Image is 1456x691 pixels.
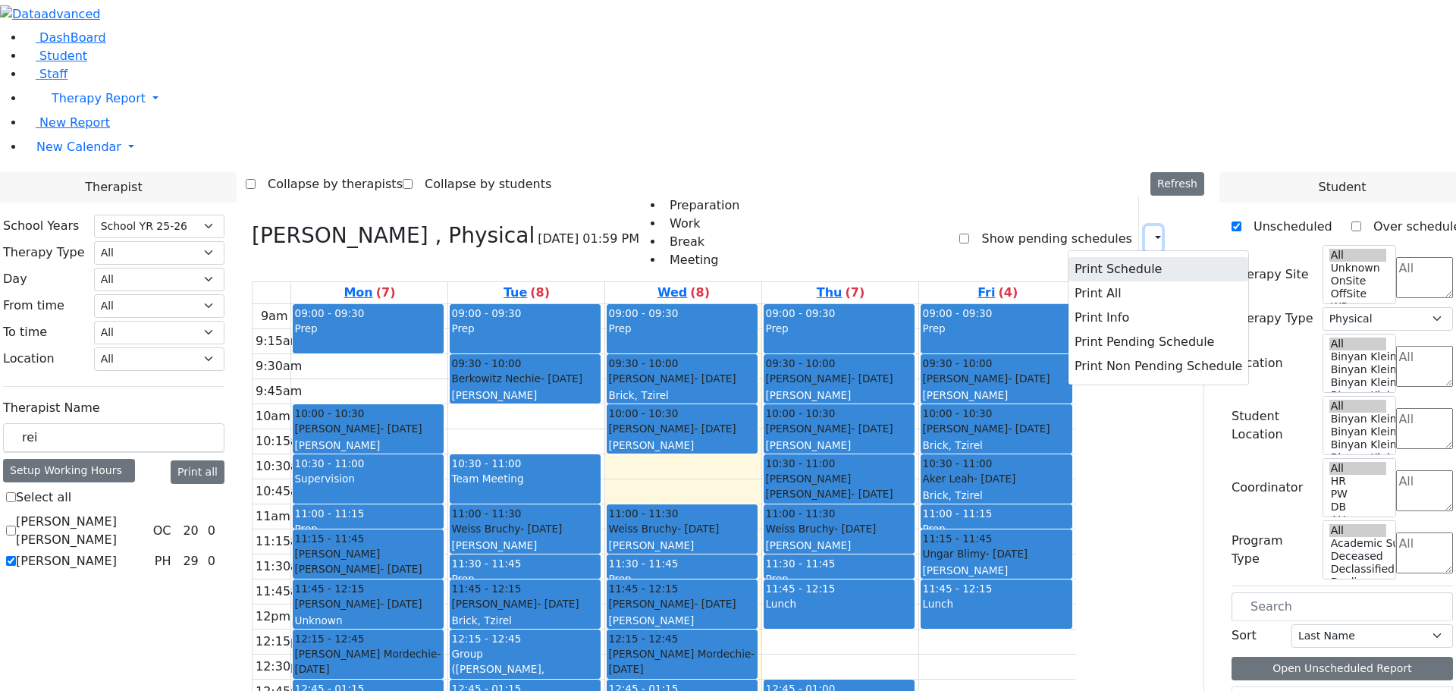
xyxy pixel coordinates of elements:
[1068,257,1248,281] button: Print Schedule
[922,321,1070,336] div: Prep
[180,522,201,540] div: 20
[1396,408,1453,449] textarea: Search
[608,596,756,611] div: [PERSON_NAME]
[294,646,442,677] div: [PERSON_NAME] Mordechie
[294,321,442,336] div: Prep
[1232,479,1303,497] label: Coordinator
[608,571,756,586] div: Prep
[451,581,521,596] span: 11:45 - 12:15
[765,388,913,403] div: [PERSON_NAME]
[694,598,736,610] span: - [DATE]
[24,132,1456,162] a: New Calendar
[205,552,218,570] div: 0
[765,538,913,553] div: [PERSON_NAME]
[294,581,364,596] span: 11:45 - 12:15
[1232,657,1453,680] button: Open Unscheduled Report
[922,521,1070,536] div: Prep
[253,382,305,400] div: 9:45am
[608,321,756,336] div: Prep
[986,548,1028,560] span: - [DATE]
[3,217,79,235] label: School Years
[253,658,313,676] div: 12:30pm
[451,633,521,645] span: 12:15 - 12:45
[294,507,364,520] span: 11:00 - 11:15
[1329,300,1387,313] option: WP
[520,523,562,535] span: - [DATE]
[39,115,110,130] span: New Report
[451,596,599,611] div: [PERSON_NAME]
[922,307,992,319] span: 09:00 - 09:30
[922,596,1070,611] div: Lunch
[608,631,678,646] span: 12:15 - 12:45
[253,482,313,501] div: 10:45am
[294,531,364,546] span: 11:15 - 11:45
[1068,354,1248,378] button: Print Non Pending Schedule
[922,546,1070,561] div: Ungar Blimy
[1232,532,1313,568] label: Program Type
[538,230,639,248] span: [DATE] 01:59 PM
[608,613,756,628] div: [PERSON_NAME]
[85,178,142,196] span: Therapist
[1168,226,1175,252] div: Report
[814,282,868,303] a: September 11, 2025
[922,388,1070,403] div: [PERSON_NAME]
[1008,422,1050,435] span: - [DATE]
[253,407,293,426] div: 10am
[541,372,582,385] span: - [DATE]
[851,488,893,500] span: - [DATE]
[1329,262,1387,275] option: Unknown
[39,67,67,81] span: Staff
[252,223,535,249] h3: [PERSON_NAME] , Physical
[664,251,739,269] li: Meeting
[1241,215,1332,239] label: Unscheduled
[147,522,177,540] div: OC
[451,321,599,336] div: Prep
[922,471,1070,486] div: Aker Leah
[608,558,678,570] span: 11:30 - 11:45
[765,438,913,453] div: [PERSON_NAME]
[294,596,442,611] div: [PERSON_NAME]
[1329,550,1387,563] option: Deceased
[608,371,756,386] div: [PERSON_NAME]
[1329,389,1387,402] option: Binyan Klein 2
[608,421,756,436] div: [PERSON_NAME]
[180,552,201,570] div: 29
[1232,265,1309,284] label: Therapy Site
[500,282,553,303] a: September 9, 2025
[451,356,521,371] span: 09:30 - 10:00
[765,406,835,421] span: 10:00 - 10:30
[1329,363,1387,376] option: Binyan Klein 4
[1329,488,1387,501] option: PW
[376,284,396,302] label: (7)
[1329,576,1387,589] option: Declines
[256,172,403,196] label: Collapse by therapists
[258,307,291,325] div: 9am
[340,282,398,303] a: September 8, 2025
[253,332,305,350] div: 9:15am
[3,270,27,288] label: Day
[922,438,1070,453] div: Brick, Tzirel
[922,356,992,371] span: 09:30 - 10:00
[380,422,422,435] span: - [DATE]
[851,372,893,385] span: - [DATE]
[974,473,1015,485] span: - [DATE]
[1150,172,1204,196] button: Refresh
[1329,501,1387,514] option: DB
[765,583,835,595] span: 11:45 - 12:15
[608,538,756,553] div: [PERSON_NAME]
[294,546,442,577] div: [PERSON_NAME] [PERSON_NAME]
[451,371,599,386] div: Berkowitz Nechie
[664,233,739,251] li: Break
[694,372,736,385] span: - [DATE]
[608,506,678,521] span: 11:00 - 11:30
[24,115,110,130] a: New Report
[451,613,599,628] div: Brick, Tzirel
[1396,532,1453,573] textarea: Search
[39,30,106,45] span: DashBoard
[413,172,551,196] label: Collapse by students
[765,558,835,570] span: 11:30 - 11:45
[608,438,756,453] div: [PERSON_NAME]
[922,406,992,421] span: 10:00 - 10:30
[3,297,64,315] label: From time
[149,552,177,570] div: PH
